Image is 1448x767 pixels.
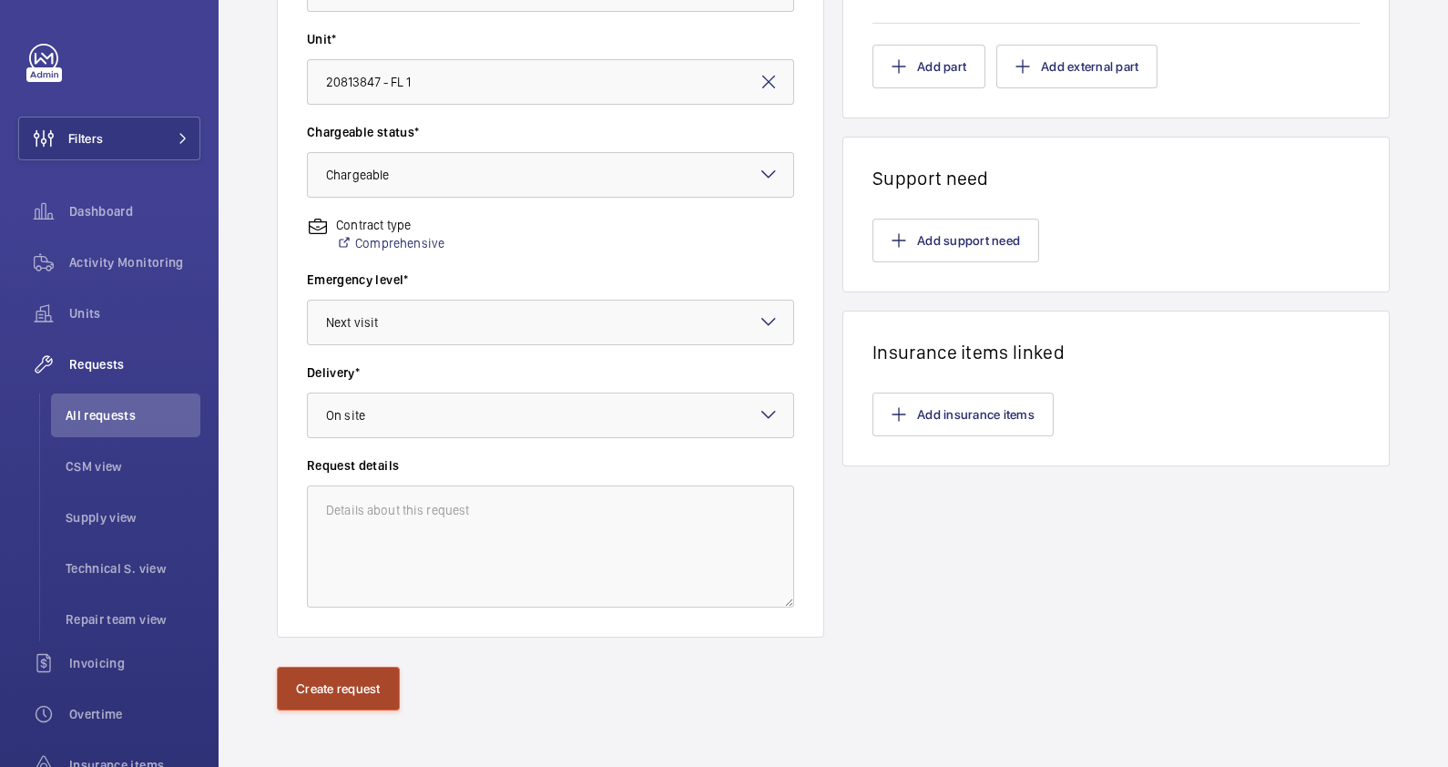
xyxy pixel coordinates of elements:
[69,654,200,672] span: Invoicing
[872,45,985,88] button: Add part
[872,219,1039,262] button: Add support need
[336,234,444,252] a: Comprehensive
[66,610,200,629] span: Repair team view
[307,456,794,475] label: Request details
[66,508,200,527] span: Supply view
[18,117,200,160] button: Filters
[307,271,794,289] label: Emergency level*
[277,667,400,711] button: Create request
[69,202,200,220] span: Dashboard
[336,216,444,234] p: Contract type
[66,406,200,424] span: All requests
[307,363,794,382] label: Delivery*
[307,30,794,48] label: Unit*
[996,45,1157,88] button: Add external part
[872,341,1360,363] h1: Insurance items linked
[326,315,378,330] span: Next visit
[69,705,200,723] span: Overtime
[69,304,200,322] span: Units
[872,393,1054,436] button: Add insurance items
[66,559,200,578] span: Technical S. view
[69,355,200,373] span: Requests
[307,123,794,141] label: Chargeable status*
[66,457,200,476] span: CSM view
[69,253,200,271] span: Activity Monitoring
[326,408,365,423] span: On site
[326,168,389,182] span: Chargeable
[307,59,794,105] input: Enter unit
[68,129,103,148] span: Filters
[872,167,1360,189] h1: Support need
